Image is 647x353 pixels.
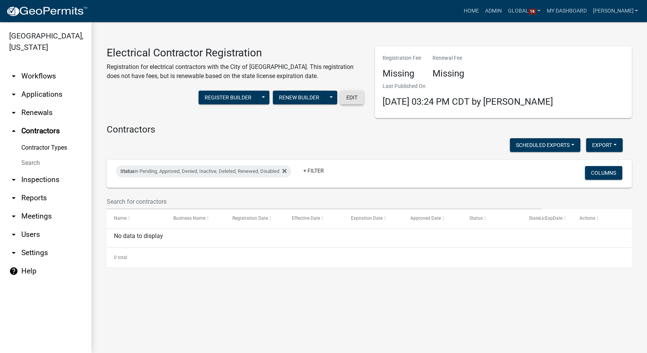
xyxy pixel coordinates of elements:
[383,54,421,62] p: Registration Fee
[505,4,544,18] a: Global16
[232,216,268,221] span: Registration Date
[351,216,383,221] span: Expiration Date
[586,138,623,152] button: Export
[9,212,18,221] i: arrow_drop_down
[273,91,325,104] button: Renew Builder
[9,267,18,276] i: help
[107,194,542,209] input: Search for contractors
[9,175,18,184] i: arrow_drop_down
[510,138,580,152] button: Scheduled Exports
[9,126,18,136] i: arrow_drop_up
[199,91,258,104] button: Register Builder
[9,90,18,99] i: arrow_drop_down
[107,248,632,267] div: 0 total
[9,108,18,117] i: arrow_drop_down
[120,168,135,174] span: Status
[528,216,562,221] span: StateLicExpDate
[469,216,483,221] span: Status
[107,209,166,228] datatable-header-cell: Name
[107,124,632,135] h4: Contractors
[432,68,464,79] h4: Missing
[166,209,225,228] datatable-header-cell: Business Name
[580,216,595,221] span: Actions
[284,209,343,228] datatable-header-cell: Effective Date
[107,228,632,248] div: No data to display
[403,209,462,228] datatable-header-cell: Approved Date
[521,209,572,228] datatable-header-cell: StateLicExpDate
[383,96,553,107] span: [DATE] 03:24 PM CDT by [PERSON_NAME]
[173,216,205,221] span: Business Name
[340,91,364,104] button: Edit
[585,166,622,180] button: Columns
[9,248,18,257] i: arrow_drop_down
[572,209,631,228] datatable-header-cell: Actions
[383,82,553,90] p: Last Published On
[462,209,521,228] datatable-header-cell: Status
[543,4,589,18] a: My Dashboard
[9,72,18,81] i: arrow_drop_down
[528,9,536,15] span: 16
[107,46,364,59] h3: Electrical Contractor Registration
[383,68,421,79] h4: Missing
[107,62,364,81] p: Registration for electrical contractors with the City of [GEOGRAPHIC_DATA]. This registration doe...
[116,165,291,177] div: in Pending, Approved, Denied, Inactive, Deleted, Renewed, Disabled
[432,54,464,62] p: Renewal Fee
[410,216,440,221] span: Approved Date
[589,4,641,18] a: [PERSON_NAME]
[344,209,403,228] datatable-header-cell: Expiration Date
[114,216,127,221] span: Name
[297,164,330,177] a: + Filter
[9,193,18,203] i: arrow_drop_down
[461,4,482,18] a: Home
[9,230,18,239] i: arrow_drop_down
[482,4,505,18] a: Admin
[225,209,284,228] datatable-header-cell: Registration Date
[292,216,320,221] span: Effective Date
